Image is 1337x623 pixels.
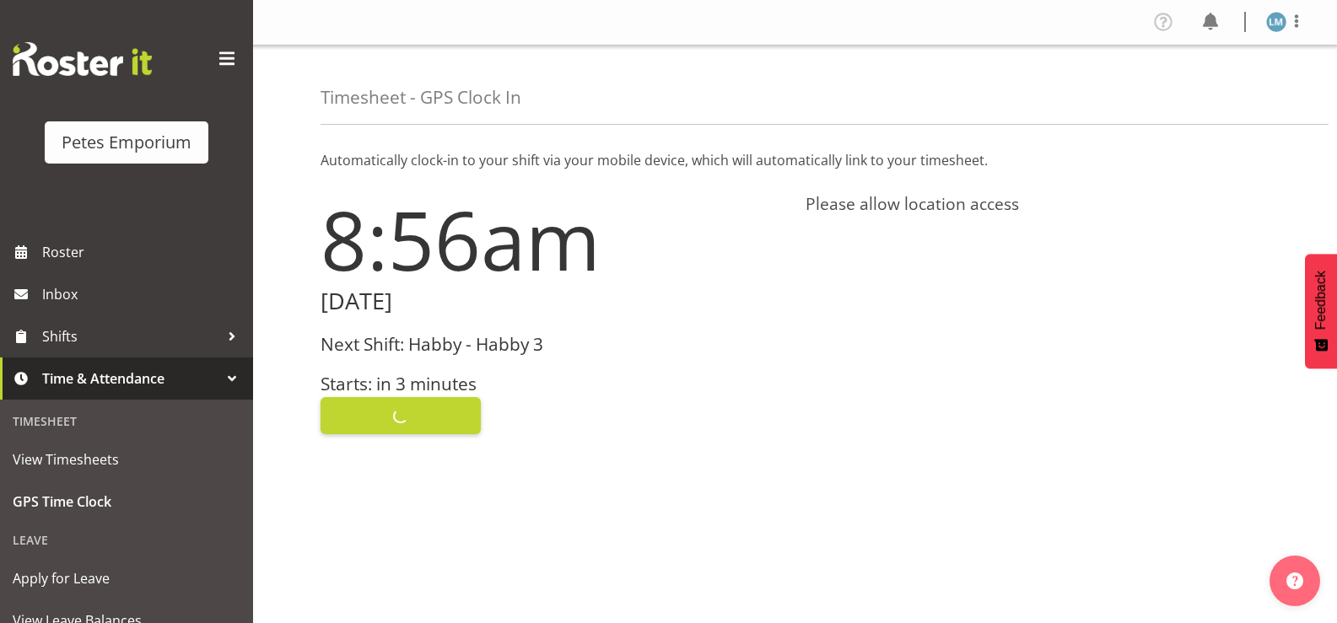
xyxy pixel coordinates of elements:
p: Automatically clock-in to your shift via your mobile device, which will automatically link to you... [321,150,1270,170]
span: View Timesheets [13,447,240,472]
a: Apply for Leave [4,557,249,599]
button: Feedback - Show survey [1305,254,1337,368]
span: Feedback [1313,271,1329,330]
span: GPS Time Clock [13,489,240,514]
h3: Next Shift: Habby - Habby 3 [321,335,785,354]
span: Roster [42,239,245,265]
span: Shifts [42,324,219,349]
div: Timesheet [4,404,249,438]
h4: Please allow location access [806,194,1270,214]
img: Rosterit website logo [13,42,152,76]
h2: [DATE] [321,288,785,314]
span: Inbox [42,282,245,307]
span: Time & Attendance [42,366,219,391]
a: View Timesheets [4,438,249,481]
h1: 8:56am [321,194,785,285]
div: Petes Emporium [62,130,191,155]
img: help-xxl-2.png [1286,572,1303,589]
div: Leave [4,523,249,557]
h3: Starts: in 3 minutes [321,374,785,394]
img: lianne-morete5410.jpg [1266,12,1286,32]
span: Apply for Leave [13,566,240,591]
h4: Timesheet - GPS Clock In [321,88,521,107]
a: GPS Time Clock [4,481,249,523]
